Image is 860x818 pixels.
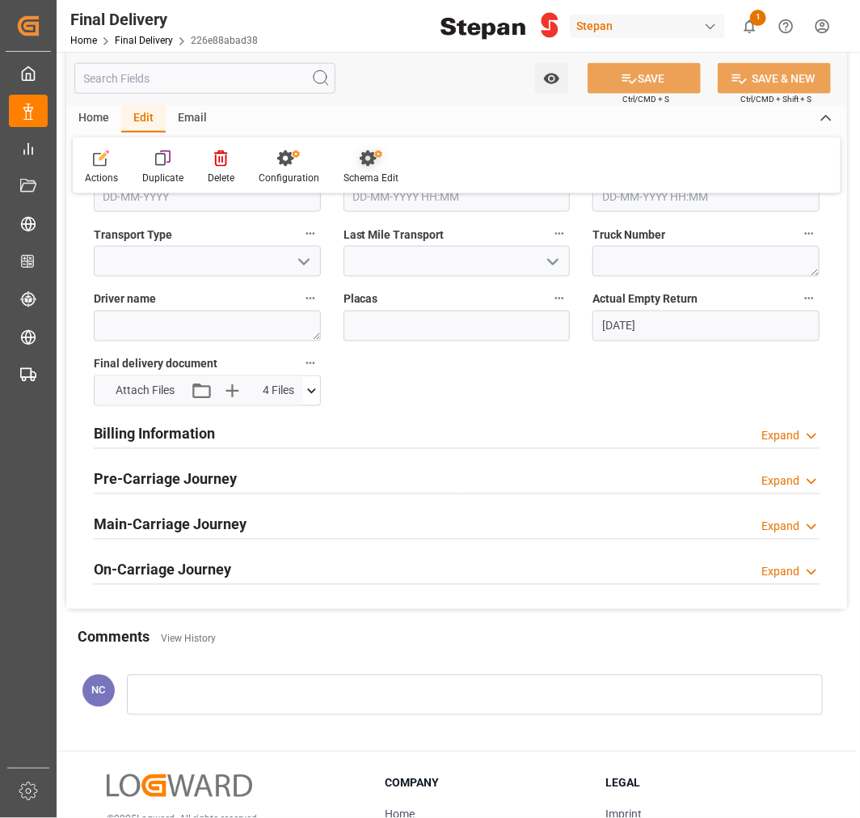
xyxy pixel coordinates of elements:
img: Stepan_Company_logo.svg.png_1713531530.png [441,12,559,40]
button: Final delivery document [300,353,321,374]
button: Help Center [768,8,804,45]
span: Last Mile Transport [344,227,445,244]
h2: On-Carriage Journey [94,559,231,581]
div: Expand [761,428,799,445]
span: 4 Files [263,383,294,400]
div: Delete [208,171,234,185]
div: Stepan [570,15,725,38]
div: Expand [761,519,799,536]
button: Actual Empty Return [799,288,820,309]
input: DD-MM-YYYY [94,181,321,212]
button: Driver name [300,288,321,309]
span: Final delivery document [94,356,217,373]
span: Truck Number [592,227,665,244]
span: 1 [750,10,766,26]
div: Expand [761,473,799,490]
span: Driver name [94,291,156,308]
span: Attach Files [116,383,175,400]
a: Final Delivery [115,35,173,46]
h2: Billing Information [94,423,215,445]
div: Home [66,105,121,133]
button: Transport Type [300,223,321,244]
input: Search Fields [74,63,335,94]
span: Actual Empty Return [592,291,698,308]
div: Configuration [259,171,319,185]
div: Duplicate [142,171,183,185]
button: SAVE [588,63,701,94]
a: View History [161,634,216,645]
div: Schema Edit [344,171,398,185]
input: DD-MM-YYYY HH:MM [592,181,820,212]
button: Placas [549,288,570,309]
img: Logward Logo [107,774,252,798]
h3: Legal [606,774,807,791]
div: Edit [121,105,166,133]
h2: Main-Carriage Journey [94,514,247,536]
button: show 1 new notifications [731,8,768,45]
span: NC [91,684,105,697]
button: Last Mile Transport [549,223,570,244]
span: Placas [344,291,378,308]
div: Final Delivery [70,7,258,32]
div: Actions [85,171,118,185]
div: Expand [761,564,799,581]
input: DD-MM-YYYY [592,311,820,341]
span: Ctrl/CMD + S [622,93,669,105]
h2: Comments [78,626,150,648]
button: open menu [290,249,314,274]
button: Truck Number [799,223,820,244]
button: Stepan [570,11,731,41]
h2: Pre-Carriage Journey [94,468,237,490]
a: Home [70,35,97,46]
button: open menu [535,63,568,94]
h3: Company [385,774,585,791]
button: SAVE & NEW [718,63,831,94]
span: Ctrl/CMD + Shift + S [740,93,812,105]
div: Email [166,105,219,133]
input: DD-MM-YYYY HH:MM [344,181,571,212]
span: Transport Type [94,227,172,244]
button: open menu [540,249,564,274]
